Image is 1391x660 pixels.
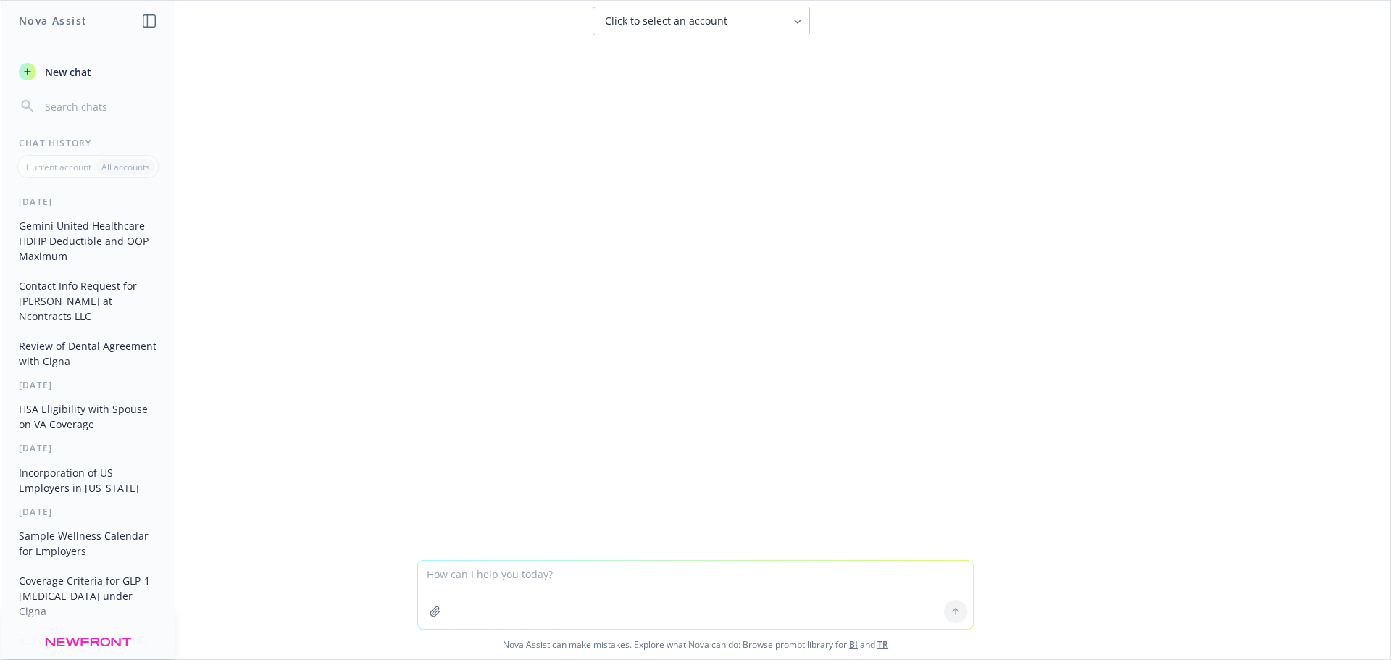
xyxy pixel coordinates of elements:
[13,461,163,500] button: Incorporation of US Employers in [US_STATE]
[42,64,91,80] span: New chat
[13,397,163,436] button: HSA Eligibility with Spouse on VA Coverage
[593,7,810,35] button: Click to select an account
[19,13,87,28] h1: Nova Assist
[13,274,163,328] button: Contact Info Request for [PERSON_NAME] at Ncontracts LLC
[13,334,163,373] button: Review of Dental Agreement with Cigna
[849,638,858,651] a: BI
[1,137,175,149] div: Chat History
[1,196,175,208] div: [DATE]
[1,442,175,454] div: [DATE]
[1,506,175,518] div: [DATE]
[605,14,727,28] span: Click to select an account
[13,524,163,563] button: Sample Wellness Calendar for Employers
[13,214,163,268] button: Gemini United Healthcare HDHP Deductible and OOP Maximum
[7,630,1384,659] span: Nova Assist can make mistakes. Explore what Nova can do: Browse prompt library for and
[26,161,91,173] p: Current account
[42,96,157,117] input: Search chats
[101,161,150,173] p: All accounts
[13,59,163,85] button: New chat
[877,638,888,651] a: TR
[13,569,163,623] button: Coverage Criteria for GLP-1 [MEDICAL_DATA] under Cigna
[1,379,175,391] div: [DATE]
